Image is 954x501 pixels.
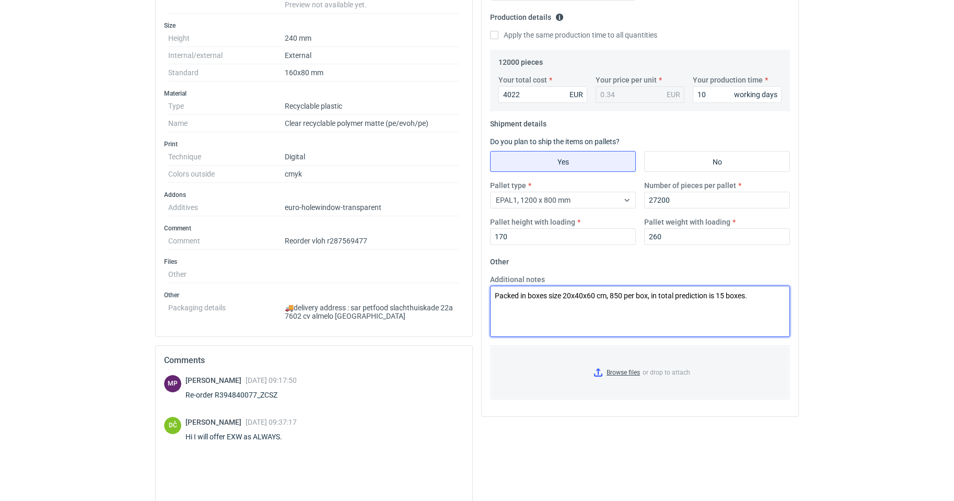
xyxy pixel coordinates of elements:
figcaption: MP [164,375,181,392]
h3: Size [164,21,464,30]
div: Dragan Čivčić [164,417,181,434]
input: 0 [693,86,782,103]
legend: Shipment details [490,115,546,128]
div: working days [734,89,777,100]
dt: Technique [168,148,285,166]
input: 0 [644,228,790,245]
label: Your price per unit [596,75,657,85]
dd: Clear recyclable polymer matte (pe/evoh/pe) [285,115,460,132]
dt: Additives [168,199,285,216]
div: Re-order R394840077_ZCSZ [185,390,297,400]
h2: Comments [164,354,464,367]
span: [PERSON_NAME] [185,418,246,426]
label: Pallet type [490,180,526,191]
label: Pallet weight with loading [644,217,730,227]
label: Additional notes [490,274,545,285]
legend: Production details [490,9,564,21]
dt: Comment [168,232,285,250]
input: 0 [490,228,636,245]
h3: Other [164,291,464,299]
div: EUR [667,89,680,100]
span: Preview not available yet. [285,1,367,9]
dd: Digital [285,148,460,166]
dt: Colors outside [168,166,285,183]
legend: Other [490,253,509,266]
label: No [644,151,790,172]
figcaption: DČ [164,417,181,434]
span: EPAL1, 1200 x 800 mm [496,196,571,204]
dd: 240 mm [285,30,460,47]
dd: Reorder vloh r287569477 [285,232,460,250]
dd: cmyk [285,166,460,183]
span: [DATE] 09:37:17 [246,418,297,426]
dt: Height [168,30,285,47]
dt: Name [168,115,285,132]
dt: Internal/external [168,47,285,64]
dd: 160x80 mm [285,64,460,81]
textarea: Packed in boxes size 20x40x60 cm, 850 per box, in total prediction is 15 boxes. [490,286,790,337]
label: Pallet height with loading [490,217,575,227]
input: 0 [498,86,587,103]
label: Number of pieces per pallet [644,180,736,191]
label: Yes [490,151,636,172]
label: Your production time [693,75,763,85]
dt: Other [168,266,285,283]
legend: 12000 pieces [498,54,543,66]
h3: Comment [164,224,464,232]
dt: Standard [168,64,285,81]
label: or drop to attach [491,346,789,399]
div: EUR [569,89,583,100]
label: Apply the same production time to all quantities [490,30,657,40]
span: [DATE] 09:17:50 [246,376,297,385]
dd: Recyclable plastic [285,98,460,115]
label: Do you plan to ship the items on pallets? [490,137,620,146]
dd: euro-hole window-transparent [285,199,460,216]
input: 0 [644,192,790,208]
h3: Material [164,89,464,98]
dt: Packaging details [168,299,285,320]
h3: Addons [164,191,464,199]
div: Hi I will offer EXW as ALWAYS. [185,432,297,442]
div: Michał Palasek [164,375,181,392]
dd: 🚚delivery address : sar petfood slachthuiskade 22a 7602 cv almelo [GEOGRAPHIC_DATA] [285,299,460,320]
span: [PERSON_NAME] [185,376,246,385]
h3: Files [164,258,464,266]
label: Your total cost [498,75,547,85]
dt: Type [168,98,285,115]
dd: External [285,47,460,64]
h3: Print [164,140,464,148]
